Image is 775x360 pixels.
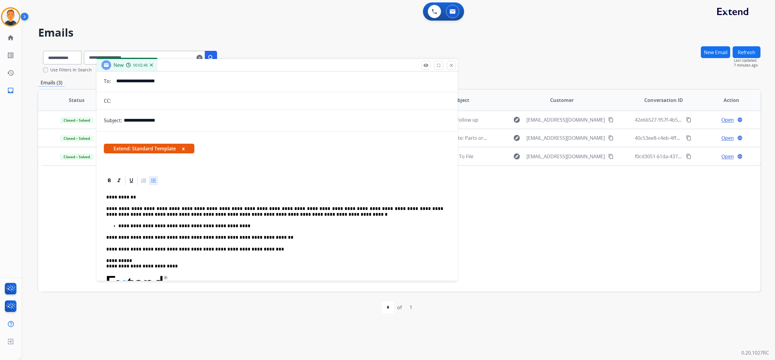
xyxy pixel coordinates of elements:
label: Use Filters In Search [50,67,92,73]
span: Open [721,116,734,123]
span: How To File [447,153,473,160]
span: Closed – Solved [60,135,94,142]
button: Refresh [733,46,760,58]
mat-icon: content_copy [686,135,691,141]
span: Subject [451,97,469,104]
img: avatar [2,8,19,25]
mat-icon: list_alt [7,52,14,59]
span: f0cd3051-61da-437d-a81b-bddc661bbd3b [635,153,730,160]
div: Italic [114,176,124,185]
div: of [397,304,402,311]
mat-icon: explore [513,153,520,160]
span: [EMAIL_ADDRESS][DOMAIN_NAME] [526,116,605,123]
div: Bold [105,176,114,185]
span: 42e66527-957f-4b53-bced-87940b60789a [635,116,728,123]
mat-icon: content_copy [608,117,614,123]
span: 40c53ee8-c4eb-4ff2-a3e8-1874ec90e169 [635,135,725,141]
mat-icon: clear [196,54,203,61]
mat-icon: language [737,117,743,123]
span: Open [721,134,734,142]
mat-icon: content_copy [608,154,614,159]
span: Conversation ID [644,97,683,104]
button: New Email [701,46,730,58]
mat-icon: history [7,69,14,77]
span: 7 minutes ago [734,63,760,68]
mat-icon: content_copy [608,135,614,141]
p: Subject: [104,117,122,124]
mat-icon: fullscreen [436,63,441,68]
mat-icon: explore [513,134,520,142]
div: 1 [405,301,417,313]
span: New [114,62,124,68]
span: 00:02:46 [133,63,148,68]
span: Closed – Solved [60,154,94,160]
span: Status [69,97,84,104]
h2: Emails [38,27,760,39]
mat-icon: content_copy [686,154,691,159]
mat-icon: search [207,54,215,61]
span: Closed – Solved [60,117,94,123]
mat-icon: language [737,135,743,141]
div: Underline [127,176,136,185]
span: [EMAIL_ADDRESS][DOMAIN_NAME] [526,134,605,142]
span: Extend: Standard Template [104,144,194,153]
span: Customer [550,97,574,104]
button: x [182,145,185,152]
span: Claim Follow up [443,116,478,123]
span: Open [721,153,734,160]
span: [EMAIL_ADDRESS][DOMAIN_NAME] [526,153,605,160]
mat-icon: close [449,63,454,68]
span: Claim Update: Parts ordered for repair [432,135,520,141]
p: To: [104,77,111,85]
mat-icon: language [737,154,743,159]
p: CC: [104,97,111,104]
th: Action [693,90,760,111]
mat-icon: home [7,34,14,41]
mat-icon: content_copy [686,117,691,123]
div: Bullet List [149,176,158,185]
mat-icon: inbox [7,87,14,94]
mat-icon: remove_red_eye [423,63,429,68]
p: 0.20.1027RC [741,349,769,356]
mat-icon: explore [513,116,520,123]
span: Last Updated: [734,58,760,63]
p: Emails (3) [38,79,65,87]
